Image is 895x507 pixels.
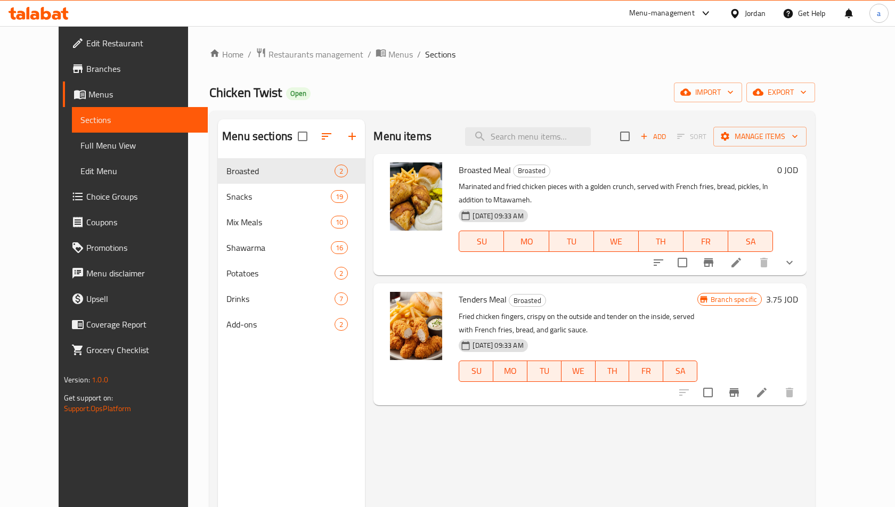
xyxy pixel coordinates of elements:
span: Broasted [514,165,550,177]
span: SA [733,234,769,249]
span: Tenders Meal [459,291,507,307]
button: export [746,83,815,102]
div: items [331,216,348,228]
span: Edit Restaurant [86,37,200,50]
span: Add [639,130,668,143]
img: Broasted Meal [382,162,450,231]
button: SA [663,361,697,382]
div: items [335,292,348,305]
svg: Show Choices [783,256,796,269]
span: Potatoes [226,267,335,280]
li: / [248,48,251,61]
span: 16 [331,243,347,253]
span: Menus [88,88,200,101]
button: Branch-specific-item [696,250,721,275]
span: Sections [425,48,455,61]
a: Coverage Report [63,312,208,337]
button: delete [777,380,802,405]
span: MO [508,234,544,249]
span: Add item [636,128,670,145]
span: Shawarma [226,241,331,254]
span: Menu disclaimer [86,267,200,280]
span: Snacks [226,190,331,203]
div: Potatoes2 [218,260,365,286]
div: Open [286,87,311,100]
span: Coverage Report [86,318,200,331]
button: Manage items [713,127,807,146]
button: FR [684,231,728,252]
span: TU [554,234,590,249]
span: Select to update [671,251,694,274]
span: a [877,7,881,19]
p: Fried chicken fingers, crispy on the outside and tender on the inside, served with French fries, ... [459,310,697,337]
h2: Menu items [373,128,432,144]
span: TH [600,363,625,379]
a: Branches [63,56,208,81]
div: Shawarma16 [218,235,365,260]
button: FR [629,361,663,382]
button: sort-choices [646,250,671,275]
div: Broasted [513,165,550,177]
p: Marinated and fried chicken pieces with a golden crunch, served with French fries, bread, pickles... [459,180,773,207]
div: Menu-management [629,7,695,20]
span: Chicken Twist [209,80,282,104]
span: Drinks [226,292,335,305]
button: SU [459,361,493,382]
span: WE [566,363,591,379]
li: / [417,48,421,61]
div: items [335,318,348,331]
span: WE [598,234,634,249]
input: search [465,127,591,146]
span: Menus [388,48,413,61]
span: Open [286,89,311,98]
span: Select to update [697,381,719,404]
button: TH [639,231,684,252]
a: Edit Restaurant [63,30,208,56]
span: 2 [335,320,347,330]
img: Tenders Meal [382,292,450,360]
div: items [335,165,348,177]
span: Broasted Meal [459,162,511,178]
span: Get support on: [64,391,113,405]
span: Choice Groups [86,190,200,203]
a: Grocery Checklist [63,337,208,363]
a: Edit menu item [730,256,743,269]
span: 2 [335,268,347,279]
span: export [755,86,807,99]
a: Menu disclaimer [63,260,208,286]
span: [DATE] 09:33 AM [468,340,527,350]
div: Drinks7 [218,286,365,312]
nav: breadcrumb [209,47,815,61]
span: Sections [80,113,200,126]
a: Support.OpsPlatform [64,402,132,415]
a: Coupons [63,209,208,235]
span: TU [532,363,557,379]
span: import [682,86,734,99]
h6: 0 JOD [777,162,798,177]
button: WE [562,361,596,382]
h6: 3.75 JOD [766,292,798,307]
div: items [331,190,348,203]
button: Add [636,128,670,145]
span: Edit Menu [80,165,200,177]
nav: Menu sections [218,154,365,341]
span: Branch specific [706,295,761,305]
a: Home [209,48,243,61]
span: Broasted [226,165,335,177]
a: Menus [63,81,208,107]
a: Upsell [63,286,208,312]
span: Add-ons [226,318,335,331]
h2: Menu sections [222,128,292,144]
li: / [368,48,371,61]
a: Promotions [63,235,208,260]
button: SU [459,231,504,252]
span: MO [498,363,523,379]
span: SU [463,363,489,379]
span: Manage items [722,130,798,143]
